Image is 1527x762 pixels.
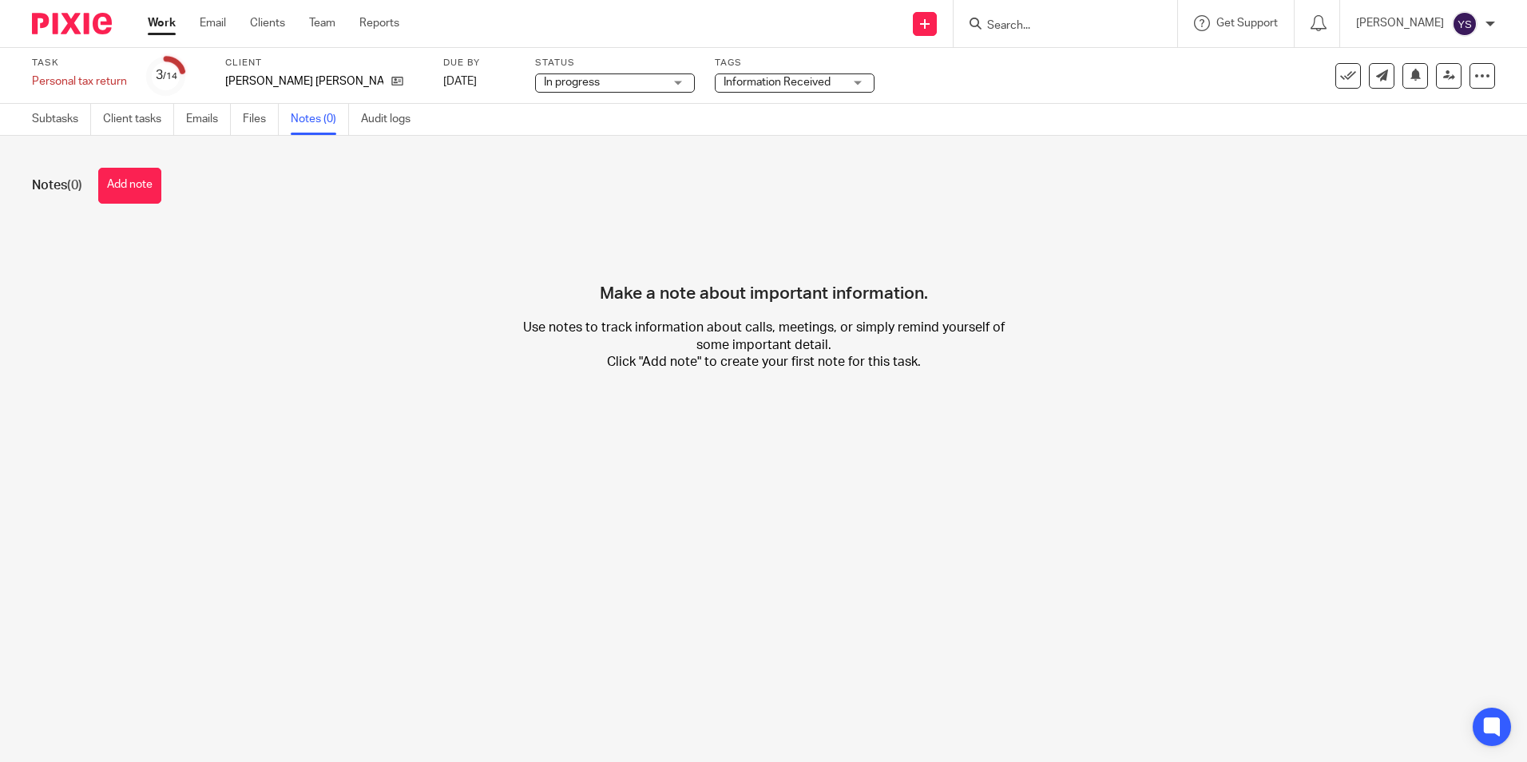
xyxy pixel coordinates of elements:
[715,57,875,69] label: Tags
[443,57,515,69] label: Due by
[520,319,1008,371] p: Use notes to track information about calls, meetings, or simply remind yourself of some important...
[32,57,127,69] label: Task
[724,77,831,88] span: Information Received
[250,15,285,31] a: Clients
[32,177,82,194] h1: Notes
[309,15,335,31] a: Team
[986,19,1129,34] input: Search
[32,104,91,135] a: Subtasks
[1452,11,1477,37] img: svg%3E
[200,15,226,31] a: Email
[291,104,349,135] a: Notes (0)
[186,104,231,135] a: Emails
[163,72,177,81] small: /14
[361,104,422,135] a: Audit logs
[148,15,176,31] a: Work
[1216,18,1278,29] span: Get Support
[67,179,82,192] span: (0)
[359,15,399,31] a: Reports
[32,13,112,34] img: Pixie
[98,168,161,204] button: Add note
[535,57,695,69] label: Status
[443,76,477,87] span: [DATE]
[225,57,423,69] label: Client
[225,73,383,89] p: [PERSON_NAME] [PERSON_NAME]
[156,66,177,85] div: 3
[243,104,279,135] a: Files
[103,104,174,135] a: Client tasks
[1356,15,1444,31] p: [PERSON_NAME]
[544,77,600,88] span: In progress
[32,73,127,89] div: Personal tax return
[600,228,928,304] h4: Make a note about important information.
